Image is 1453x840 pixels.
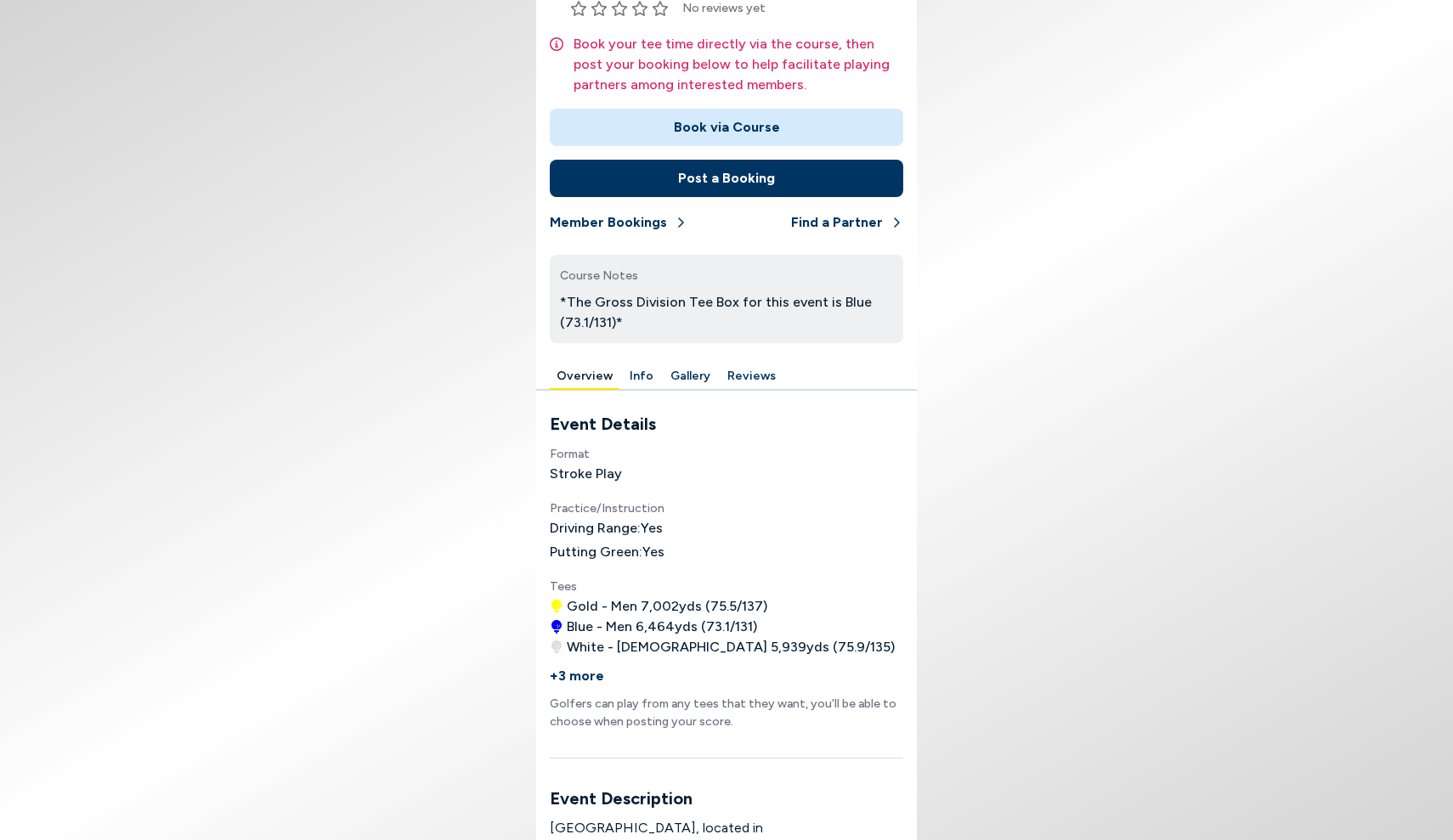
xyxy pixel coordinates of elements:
[550,411,903,437] h3: Event Details
[550,695,903,730] p: Golfers can play from any tees that they want, you'll be able to choose when posting your score.
[550,464,903,484] h4: Stroke Play
[550,542,903,562] h4: Putting Green: Yes
[550,518,903,538] h4: Driving Range: Yes
[550,204,687,241] button: Member Bookings
[560,268,638,283] span: Course Notes
[550,579,577,594] span: Tees
[550,786,903,811] h3: Event Description
[574,34,903,95] p: Book your tee time directly via the course, then post your booking below to help facilitate playi...
[567,617,757,637] span: Blue - Men 6,464 yds ( 73.1 / 131 )
[550,160,903,197] button: Post a Booking
[560,292,893,333] p: *The Gross Division Tee Box for this event is Blue (73.1/131)*
[567,637,895,657] span: White - [DEMOGRAPHIC_DATA] 5,939 yds ( 75.9 / 135 )
[721,364,783,390] button: Reviews
[550,109,903,146] button: Book via Course
[791,204,903,241] button: Find a Partner
[550,501,664,516] span: Practice/Instruction
[550,364,619,390] button: Overview
[664,364,717,390] button: Gallery
[536,364,917,390] div: Manage your account
[567,596,767,617] span: Gold - Men 7,002 yds ( 75.5 / 137 )
[550,657,604,695] button: +3 more
[550,447,590,461] span: Format
[623,364,660,390] button: Info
